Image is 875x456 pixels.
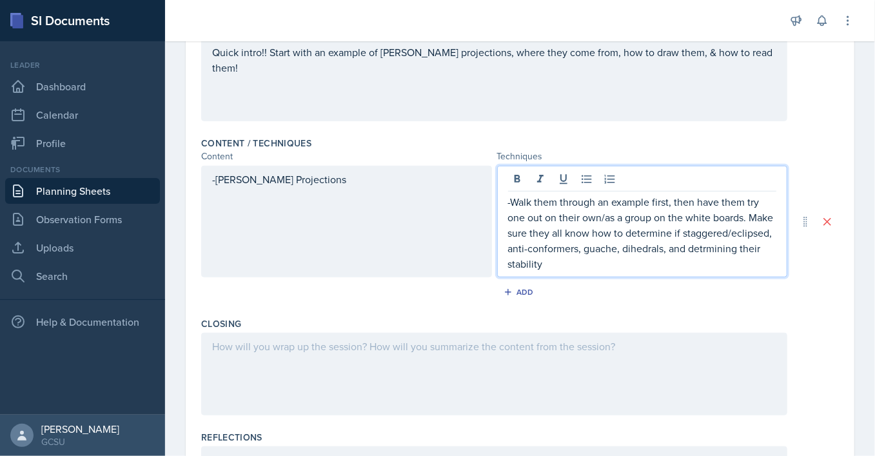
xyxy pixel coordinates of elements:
[5,130,160,156] a: Profile
[201,137,311,150] label: Content / Techniques
[5,263,160,289] a: Search
[212,172,481,187] p: -[PERSON_NAME] Projections
[506,287,534,297] div: Add
[497,150,788,163] div: Techniques
[5,178,160,204] a: Planning Sheets
[41,422,119,435] div: [PERSON_NAME]
[201,317,241,330] label: Closing
[201,150,492,163] div: Content
[5,59,160,71] div: Leader
[5,74,160,99] a: Dashboard
[5,102,160,128] a: Calendar
[212,45,776,75] p: Quick intro!! Start with an example of [PERSON_NAME] projections, where they come from, how to dr...
[41,435,119,448] div: GCSU
[508,194,777,272] p: -Walk them through an example first, then have them try one out on their own/as a group on the wh...
[5,235,160,261] a: Uploads
[5,206,160,232] a: Observation Forms
[201,431,262,444] label: Reflections
[499,283,541,302] button: Add
[5,309,160,335] div: Help & Documentation
[5,164,160,175] div: Documents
